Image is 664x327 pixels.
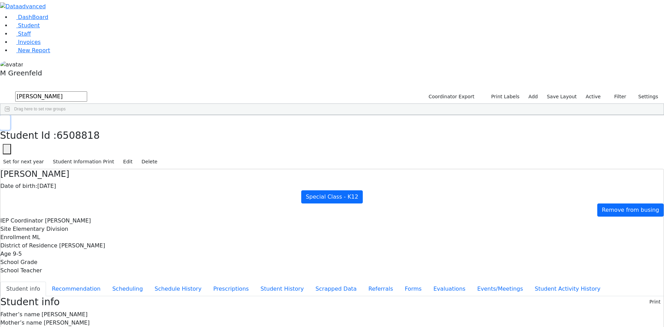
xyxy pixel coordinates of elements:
[46,282,107,296] button: Recommendation
[0,282,46,296] button: Student info
[11,39,41,45] a: Invoices
[0,266,42,275] label: School Teacher
[0,169,664,179] h4: [PERSON_NAME]
[11,47,50,54] a: New Report
[362,282,399,296] button: Referrals
[0,319,42,327] label: Mother’s name
[120,156,136,167] button: Edit
[602,207,659,213] span: Remove from busing
[50,156,117,167] button: Student Information Print
[11,22,40,29] a: Student
[399,282,427,296] button: Forms
[629,91,661,102] button: Settings
[605,91,629,102] button: Filter
[483,91,523,102] button: Print Labels
[57,130,100,141] span: 6508818
[41,311,87,318] span: [PERSON_NAME]
[0,310,40,319] label: Father’s name
[13,251,22,257] span: 9-5
[15,91,87,102] input: Search
[0,217,43,225] label: IEP Coordinator
[255,282,310,296] button: Student History
[138,156,160,167] button: Delete
[14,107,66,111] span: Drag here to set row groups
[107,282,149,296] button: Scheduling
[32,234,40,240] span: ML
[0,182,37,190] label: Date of birth:
[11,14,48,20] a: DashBoard
[301,190,363,203] a: Special Class - K12
[427,282,471,296] button: Evaluations
[0,182,664,190] div: [DATE]
[0,296,60,308] h3: Student info
[0,233,30,242] label: Enrollment
[0,242,57,250] label: District of Residence
[18,47,50,54] span: New Report
[18,39,41,45] span: Invoices
[471,282,529,296] button: Events/Meetings
[583,91,604,102] label: Active
[0,258,37,266] label: School Grade
[597,203,664,217] a: Remove from busing
[646,297,664,307] button: Print
[207,282,255,296] button: Prescriptions
[525,91,541,102] a: Add
[424,91,478,102] button: Coordinator Export
[18,14,48,20] span: DashBoard
[18,22,40,29] span: Student
[45,217,91,224] span: [PERSON_NAME]
[13,226,68,232] span: Elementary Division
[18,30,31,37] span: Staff
[59,242,105,249] span: [PERSON_NAME]
[149,282,207,296] button: Schedule History
[544,91,580,102] button: Save Layout
[0,225,11,233] label: Site
[11,30,31,37] a: Staff
[44,319,90,326] span: [PERSON_NAME]
[529,282,606,296] button: Student Activity History
[310,282,362,296] button: Scrapped Data
[0,250,11,258] label: Age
